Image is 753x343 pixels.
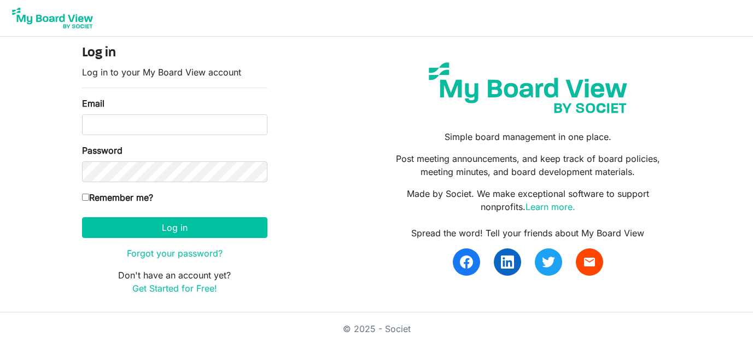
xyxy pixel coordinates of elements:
a: email [576,248,603,276]
p: Made by Societ. We make exceptional software to support nonprofits. [384,187,671,213]
input: Remember me? [82,194,89,201]
p: Don't have an account yet? [82,269,267,295]
img: my-board-view-societ.svg [421,54,635,121]
a: Learn more. [526,201,575,212]
a: Get Started for Free! [132,283,217,294]
a: © 2025 - Societ [343,323,411,334]
img: facebook.svg [460,255,473,269]
img: My Board View Logo [9,4,96,32]
button: Log in [82,217,267,238]
img: twitter.svg [542,255,555,269]
p: Log in to your My Board View account [82,66,267,79]
img: linkedin.svg [501,255,514,269]
div: Spread the word! Tell your friends about My Board View [384,226,671,240]
h4: Log in [82,45,267,61]
label: Password [82,144,122,157]
p: Post meeting announcements, and keep track of board policies, meeting minutes, and board developm... [384,152,671,178]
label: Remember me? [82,191,153,204]
span: email [583,255,596,269]
label: Email [82,97,104,110]
a: Forgot your password? [127,248,223,259]
p: Simple board management in one place. [384,130,671,143]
